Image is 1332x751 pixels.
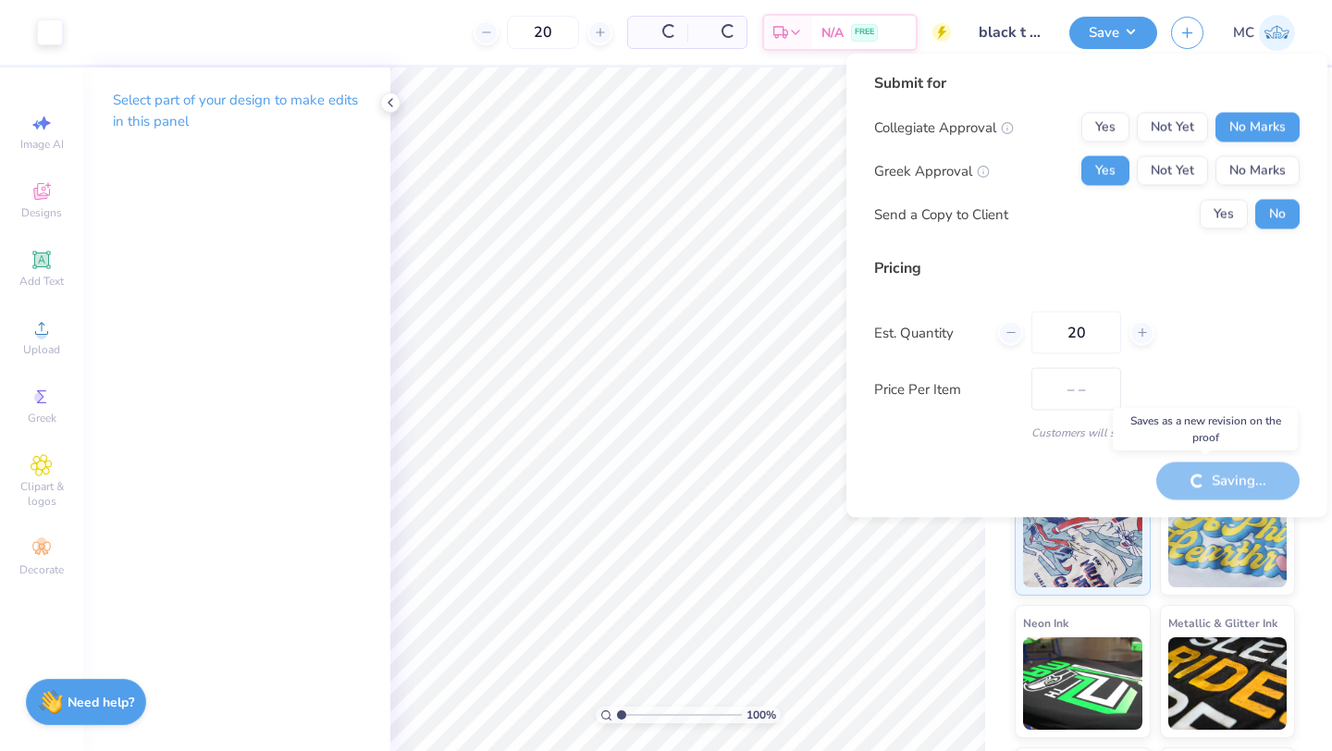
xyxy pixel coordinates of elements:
[1233,22,1254,43] span: MC
[21,205,62,220] span: Designs
[821,23,844,43] span: N/A
[1023,495,1142,587] img: Standard
[1023,637,1142,730] img: Neon Ink
[874,117,1014,138] div: Collegiate Approval
[28,411,56,425] span: Greek
[68,694,134,711] strong: Need help?
[874,322,984,343] label: Est. Quantity
[1023,613,1068,633] span: Neon Ink
[1113,408,1298,450] div: Saves as a new revision on the proof
[1200,200,1248,229] button: Yes
[1215,113,1300,142] button: No Marks
[19,562,64,577] span: Decorate
[855,26,874,39] span: FREE
[874,425,1300,441] div: Customers will see this price on HQ.
[1168,495,1288,587] img: Puff Ink
[19,274,64,289] span: Add Text
[874,72,1300,94] div: Submit for
[1137,156,1208,186] button: Not Yet
[507,16,579,49] input: – –
[1081,113,1129,142] button: Yes
[1215,156,1300,186] button: No Marks
[23,342,60,357] span: Upload
[1168,637,1288,730] img: Metallic & Glitter Ink
[1259,15,1295,51] img: Maddy Clark
[746,707,776,723] span: 100 %
[1137,113,1208,142] button: Not Yet
[113,90,361,132] p: Select part of your design to make edits in this panel
[1255,200,1300,229] button: No
[20,137,64,152] span: Image AI
[1069,17,1157,49] button: Save
[1233,15,1295,51] a: MC
[874,160,990,181] div: Greek Approval
[1031,312,1121,354] input: – –
[1168,613,1277,633] span: Metallic & Glitter Ink
[874,378,1017,400] label: Price Per Item
[1081,156,1129,186] button: Yes
[9,479,74,509] span: Clipart & logos
[965,14,1055,51] input: Untitled Design
[874,257,1300,279] div: Pricing
[874,203,1008,225] div: Send a Copy to Client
